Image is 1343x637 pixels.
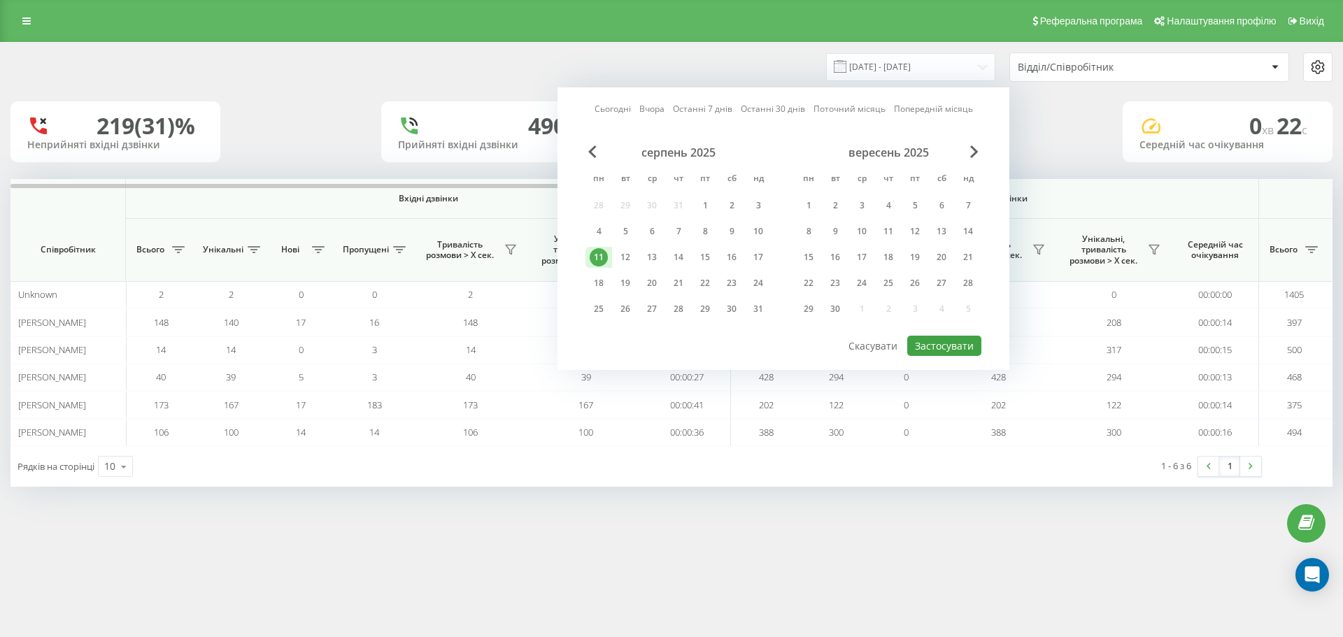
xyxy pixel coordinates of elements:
[878,169,899,190] abbr: четвер
[931,169,952,190] abbr: субота
[1172,336,1259,364] td: 00:00:15
[959,274,977,292] div: 28
[723,196,741,215] div: 2
[800,196,818,215] div: 1
[959,196,977,215] div: 7
[759,399,774,411] span: 202
[639,247,665,268] div: ср 13 серп 2025 р.
[723,274,741,292] div: 23
[585,247,612,268] div: пн 11 серп 2025 р.
[749,274,767,292] div: 24
[1040,15,1143,27] span: Реферальна програма
[800,248,818,266] div: 15
[795,273,822,294] div: пн 22 вер 2025 р.
[463,399,478,411] span: 173
[991,399,1006,411] span: 202
[1139,139,1316,151] div: Середній час очікування
[641,169,662,190] abbr: середа
[798,169,819,190] abbr: понеділок
[825,169,846,190] abbr: вівторок
[759,426,774,438] span: 388
[795,145,981,159] div: вересень 2025
[616,274,634,292] div: 19
[665,273,692,294] div: чт 21 серп 2025 р.
[299,371,304,383] span: 5
[718,247,745,268] div: сб 16 серп 2025 р.
[822,195,848,216] div: вт 2 вер 2025 р.
[17,460,94,473] span: Рядків на сторінці
[800,222,818,241] div: 8
[669,222,688,241] div: 7
[639,102,665,115] a: Вчора
[18,316,86,329] span: [PERSON_NAME]
[692,195,718,216] div: пт 1 серп 2025 р.
[224,316,239,329] span: 140
[692,247,718,268] div: пт 15 серп 2025 р.
[643,248,661,266] div: 13
[932,274,951,292] div: 27
[853,248,871,266] div: 17
[398,139,574,151] div: Прийняті вхідні дзвінки
[1266,244,1301,255] span: Всього
[612,299,639,320] div: вт 26 серп 2025 р.
[741,102,805,115] a: Останні 30 днів
[749,300,767,318] div: 31
[612,273,639,294] div: вт 19 серп 2025 р.
[612,247,639,268] div: вт 12 серп 2025 р.
[643,300,661,318] div: 27
[718,195,745,216] div: сб 2 серп 2025 р.
[133,244,168,255] span: Всього
[902,221,928,242] div: пт 12 вер 2025 р.
[159,288,164,301] span: 2
[1063,234,1144,266] span: Унікальні, тривалість розмови > Х сек.
[156,371,166,383] span: 40
[749,196,767,215] div: 3
[906,248,924,266] div: 19
[822,273,848,294] div: вт 23 вер 2025 р.
[723,248,741,266] div: 16
[273,244,308,255] span: Нові
[643,222,661,241] div: 6
[1262,122,1277,138] span: хв
[906,274,924,292] div: 26
[749,222,767,241] div: 10
[1172,419,1259,446] td: 00:00:16
[616,248,634,266] div: 12
[829,399,844,411] span: 122
[696,300,714,318] div: 29
[1161,459,1191,473] div: 1 - 6 з 6
[612,221,639,242] div: вт 5 серп 2025 р.
[528,113,566,139] div: 490
[822,247,848,268] div: вт 16 вер 2025 р.
[695,169,716,190] abbr: п’ятниця
[795,221,822,242] div: пн 8 вер 2025 р.
[1277,110,1307,141] span: 22
[745,247,772,268] div: нд 17 серп 2025 р.
[673,102,732,115] a: Останні 7 днів
[203,244,243,255] span: Унікальні
[745,195,772,216] div: нд 3 серп 2025 р.
[644,391,731,418] td: 00:00:41
[906,222,924,241] div: 12
[1284,288,1304,301] span: 1405
[1287,343,1302,356] span: 500
[420,239,500,261] span: Тривалість розмови > Х сек.
[581,371,591,383] span: 39
[902,195,928,216] div: пт 5 вер 2025 р.
[296,399,306,411] span: 17
[224,426,239,438] span: 100
[875,247,902,268] div: чт 18 вер 2025 р.
[644,419,731,446] td: 00:00:36
[894,102,973,115] a: Попередній місяць
[1300,15,1324,27] span: Вихід
[875,195,902,216] div: чт 4 вер 2025 р.
[578,399,593,411] span: 167
[615,169,636,190] abbr: вівторок
[296,426,306,438] span: 14
[928,247,955,268] div: сб 20 вер 2025 р.
[588,145,597,158] span: Previous Month
[692,299,718,320] div: пт 29 серп 2025 р.
[1287,399,1302,411] span: 375
[639,299,665,320] div: ср 27 серп 2025 р.
[955,221,981,242] div: нд 14 вер 2025 р.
